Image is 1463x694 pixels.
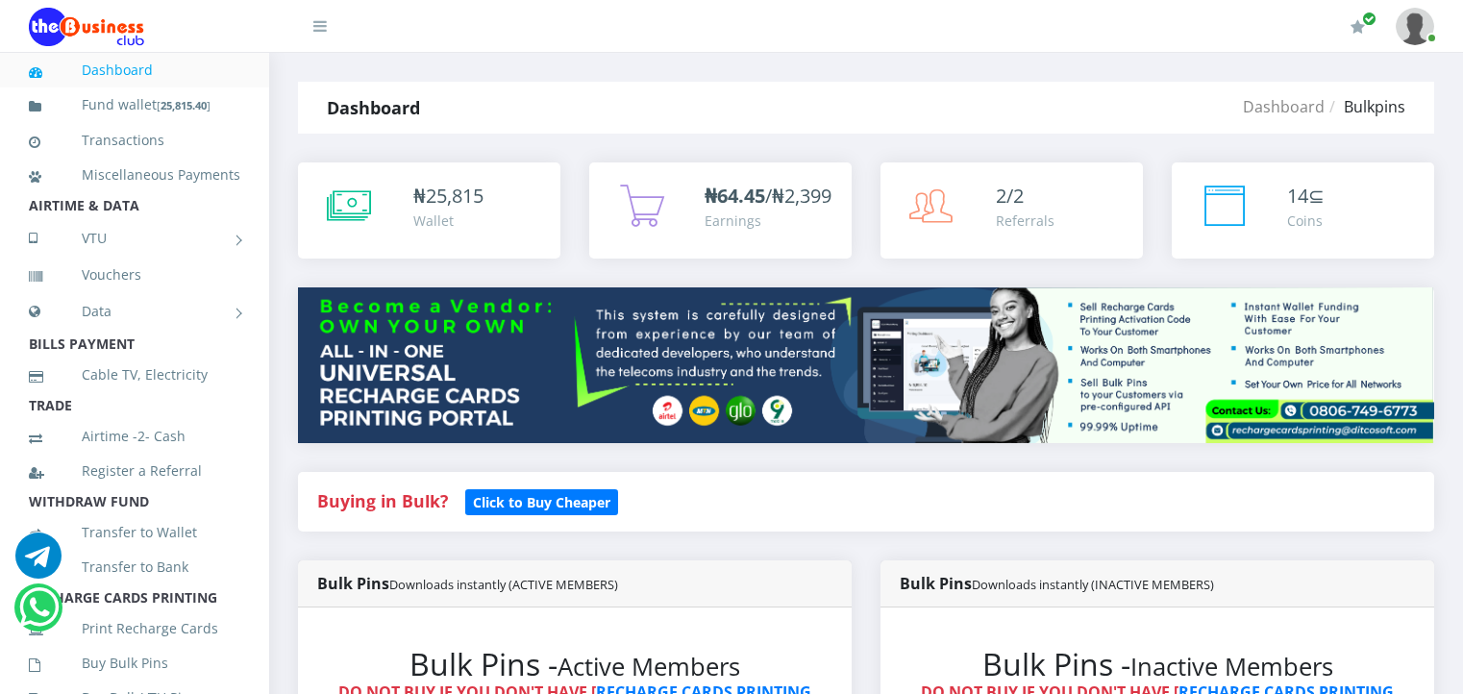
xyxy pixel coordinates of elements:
[589,162,852,259] a: ₦64.45/₦2,399 Earnings
[426,183,484,209] span: 25,815
[705,183,831,209] span: /₦2,399
[157,98,211,112] small: [ ]
[1287,182,1325,211] div: ⊆
[336,646,813,682] h2: Bulk Pins -
[29,510,240,555] a: Transfer to Wallet
[298,287,1434,443] img: multitenant_rcp.png
[1130,650,1333,683] small: Inactive Members
[1243,96,1325,117] a: Dashboard
[29,83,240,128] a: Fund wallet[25,815.40]
[317,573,618,594] strong: Bulk Pins
[1362,12,1376,26] span: Renew/Upgrade Subscription
[29,545,240,589] a: Transfer to Bank
[900,573,1214,594] strong: Bulk Pins
[558,650,740,683] small: Active Members
[413,182,484,211] div: ₦
[161,98,207,112] b: 25,815.40
[317,489,448,512] strong: Buying in Bulk?
[29,449,240,493] a: Register a Referral
[1287,211,1325,231] div: Coins
[29,118,240,162] a: Transactions
[473,493,610,511] b: Click to Buy Cheaper
[19,599,59,631] a: Chat for support
[29,214,240,262] a: VTU
[996,211,1054,231] div: Referrals
[327,96,420,119] strong: Dashboard
[29,153,240,197] a: Miscellaneous Payments
[972,576,1214,593] small: Downloads instantly (INACTIVE MEMBERS)
[705,211,831,231] div: Earnings
[996,183,1024,209] span: 2/2
[705,183,765,209] b: ₦64.45
[29,353,240,397] a: Cable TV, Electricity
[1351,19,1365,35] i: Renew/Upgrade Subscription
[880,162,1143,259] a: 2/2 Referrals
[1287,183,1308,209] span: 14
[29,414,240,459] a: Airtime -2- Cash
[465,489,618,512] a: Click to Buy Cheaper
[1396,8,1434,45] img: User
[1325,95,1405,118] li: Bulkpins
[29,48,240,92] a: Dashboard
[413,211,484,231] div: Wallet
[15,547,62,579] a: Chat for support
[298,162,560,259] a: ₦25,815 Wallet
[29,287,240,335] a: Data
[29,8,144,46] img: Logo
[29,253,240,297] a: Vouchers
[919,646,1396,682] h2: Bulk Pins -
[29,641,240,685] a: Buy Bulk Pins
[389,576,618,593] small: Downloads instantly (ACTIVE MEMBERS)
[29,607,240,651] a: Print Recharge Cards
